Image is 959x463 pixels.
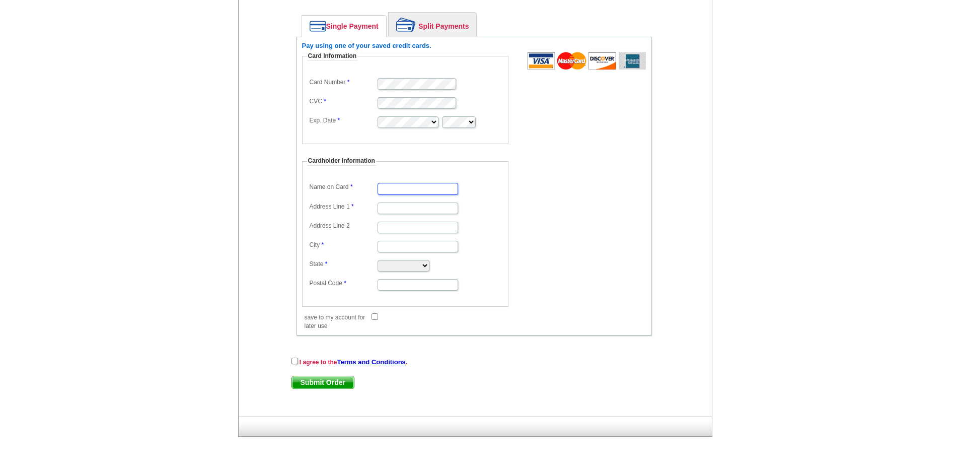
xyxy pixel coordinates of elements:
[758,229,959,463] iframe: LiveChat chat widget
[310,279,377,288] label: Postal Code
[310,241,377,249] label: City
[300,359,407,366] strong: I agree to the .
[307,52,358,61] legend: Card Information
[337,358,406,366] a: Terms and Conditions
[389,13,476,37] a: Split Payments
[292,376,354,388] span: Submit Order
[310,203,377,211] label: Address Line 1
[310,78,377,87] label: Card Number
[305,313,372,330] label: save to my account for later use
[528,52,646,70] img: acceptedCards.gif
[310,116,377,125] label: Exp. Date
[396,18,416,32] img: split-payment.png
[310,21,326,32] img: single-payment.png
[307,157,376,166] legend: Cardholder Information
[302,42,646,49] h6: Pay using one of your saved credit cards.
[310,222,377,230] label: Address Line 2
[310,260,377,269] label: State
[310,183,377,191] label: Name on Card
[310,97,377,106] label: CVC
[302,16,386,37] a: Single Payment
